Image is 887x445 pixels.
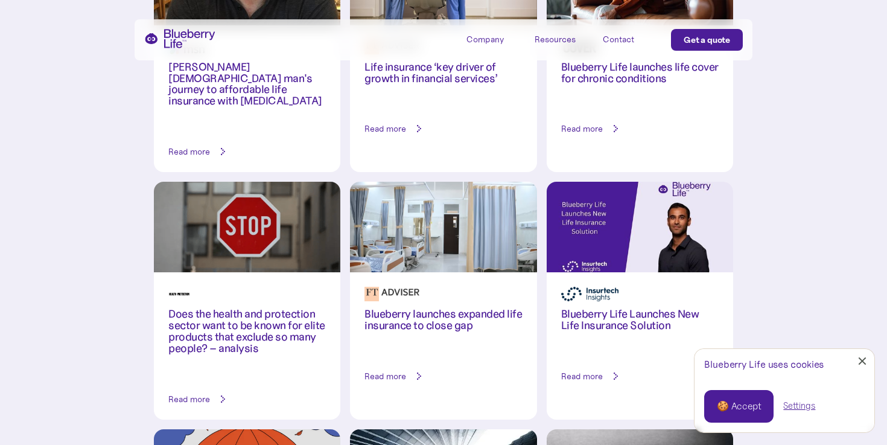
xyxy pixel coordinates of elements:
[364,62,522,85] h3: Life insurance ‘key driver of growth in financial services’
[466,29,521,49] div: Company
[603,34,634,45] div: Contact
[561,370,603,382] div: Read more
[704,359,865,370] div: Blueberry Life uses cookies
[168,309,326,354] h3: Does the health and protection sector want to be known for elite products that exclude so many pe...
[535,34,576,45] div: Resources
[364,309,522,331] h3: Blueberry launches expanded life insurance to close gap
[547,25,733,150] a: Blueberry Life launches life cover for chronic conditionsRead more
[684,34,730,46] div: Get a quote
[671,29,743,51] a: Get a quote
[561,123,603,135] div: Read more
[168,62,326,107] h3: [PERSON_NAME] [DEMOGRAPHIC_DATA] man's journey to affordable life insurance with [MEDICAL_DATA]
[850,349,874,373] a: Close Cookie Popup
[168,393,210,405] div: Read more
[154,25,340,173] a: [PERSON_NAME] [DEMOGRAPHIC_DATA] man's journey to affordable life insurance with [MEDICAL_DATA]Re...
[364,123,406,135] div: Read more
[704,390,774,423] a: 🍪 Accept
[561,62,719,85] h3: Blueberry Life launches life cover for chronic conditions
[168,146,210,158] div: Read more
[603,29,657,49] a: Contact
[144,29,215,48] a: home
[535,29,589,49] div: Resources
[350,25,536,150] a: Life insurance ‘key driver of growth in financial services’Read more
[783,400,815,412] a: Settings
[466,34,504,45] div: Company
[547,272,733,397] a: Blueberry Life Launches New Life Insurance SolutionRead more
[364,370,406,382] div: Read more
[717,400,761,413] div: 🍪 Accept
[350,272,536,397] a: Blueberry launches expanded life insurance to close gapRead more
[154,272,340,420] a: Does the health and protection sector want to be known for elite products that exclude so many pe...
[561,309,719,331] h3: Blueberry Life Launches New Life Insurance Solution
